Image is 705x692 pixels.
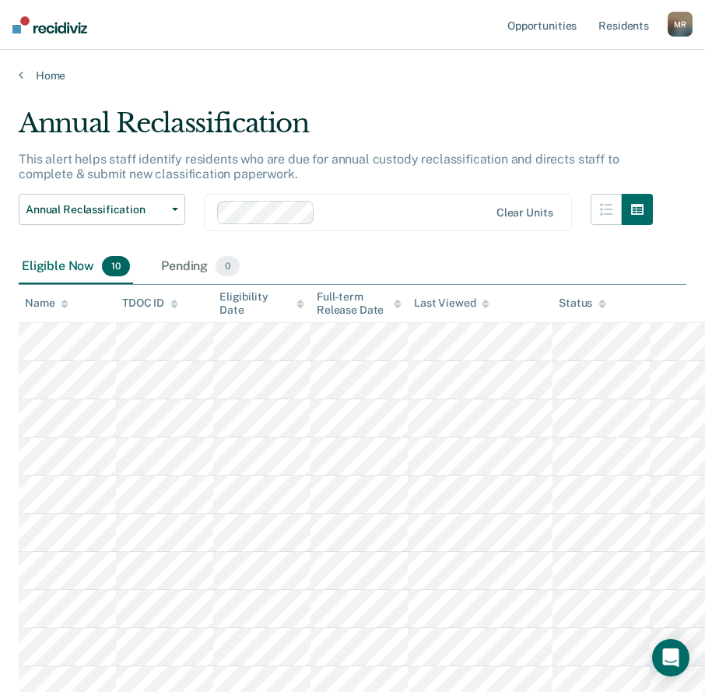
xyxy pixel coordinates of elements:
[668,12,693,37] div: M R
[317,290,402,317] div: Full-term Release Date
[216,256,240,276] span: 0
[496,206,553,220] div: Clear units
[668,12,693,37] button: MR
[414,297,489,310] div: Last Viewed
[25,297,68,310] div: Name
[158,250,243,284] div: Pending0
[12,16,87,33] img: Recidiviz
[219,290,304,317] div: Eligibility Date
[19,107,653,152] div: Annual Reclassification
[19,152,619,181] p: This alert helps staff identify residents who are due for annual custody reclassification and dir...
[19,68,686,83] a: Home
[26,203,166,216] span: Annual Reclassification
[102,256,130,276] span: 10
[19,250,133,284] div: Eligible Now10
[652,639,689,676] div: Open Intercom Messenger
[559,297,606,310] div: Status
[19,194,185,225] button: Annual Reclassification
[122,297,178,310] div: TDOC ID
